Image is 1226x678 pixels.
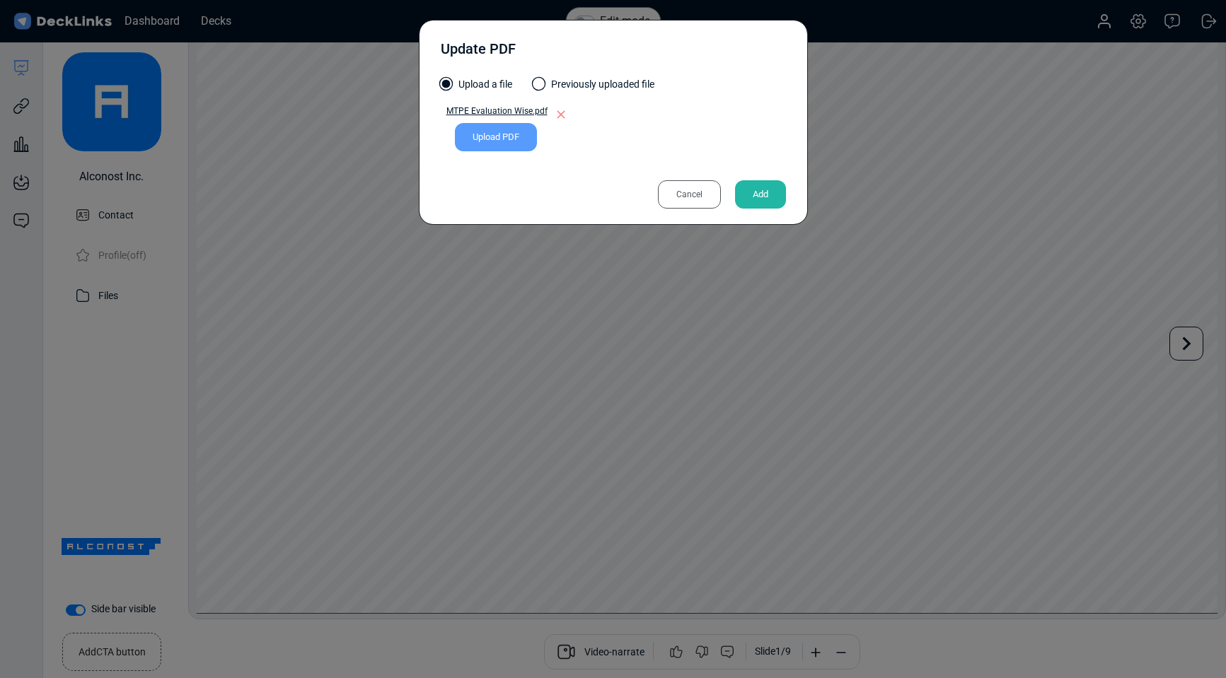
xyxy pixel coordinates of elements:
[735,180,786,209] div: Add
[441,77,512,99] label: Upload a file
[441,105,548,123] a: MTPE Evaluation Wise.pdf
[441,38,516,66] div: Update PDF
[533,77,654,99] label: Previously uploaded file
[455,123,537,151] div: Upload PDF
[658,180,721,209] div: Cancel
